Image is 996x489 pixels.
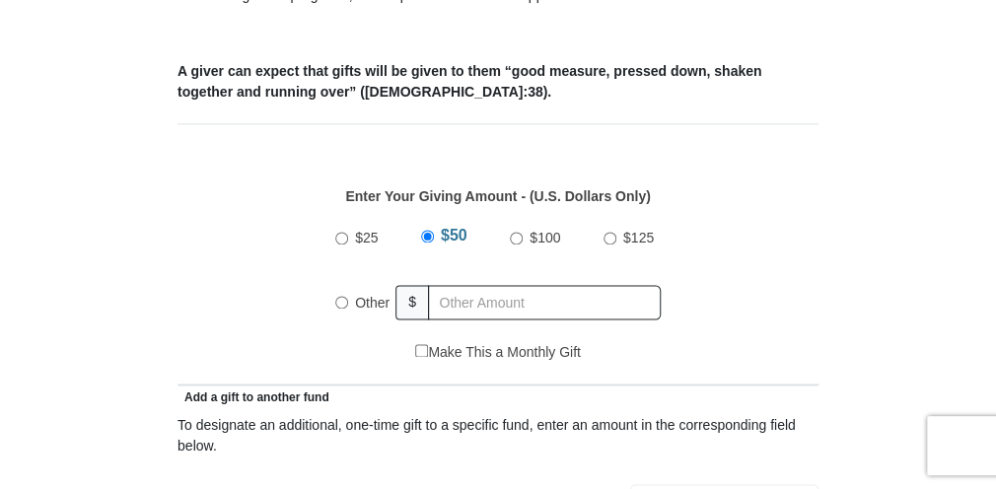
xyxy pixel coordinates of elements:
div: To designate an additional, one-time gift to a specific fund, enter an amount in the correspondin... [178,414,818,455]
span: $125 [623,230,654,245]
strong: Enter Your Giving Amount - (U.S. Dollars Only) [345,188,650,204]
span: Other [355,295,390,311]
span: Add a gift to another fund [178,389,329,403]
span: $25 [355,230,378,245]
label: Make This a Monthly Gift [415,342,581,363]
input: Make This a Monthly Gift [415,344,428,357]
b: A giver can expect that gifts will be given to them “good measure, pressed down, shaken together ... [178,63,761,100]
input: Other Amount [428,285,661,319]
span: $50 [441,227,467,244]
span: $ [395,285,429,319]
span: $100 [530,230,560,245]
